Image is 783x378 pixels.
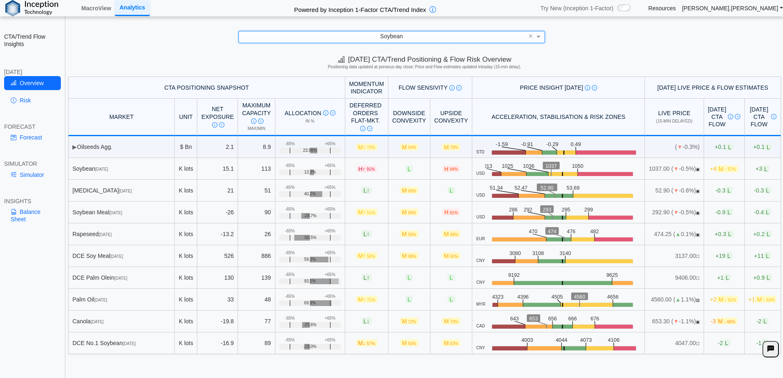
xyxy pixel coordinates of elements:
span: OPEN: Market session is currently open. [696,232,700,237]
span: [DATE] [94,298,107,302]
span: L [448,187,455,194]
span: M [400,209,418,216]
h5: Positioning data updated at previous day close; Price and Flow estimates updated intraday (15-min... [69,65,779,70]
span: -25.6% [303,322,316,327]
span: 94% [450,167,458,172]
td: 526 [197,245,238,267]
span: M [400,187,418,194]
div: +65% [325,207,335,212]
td: -16.9 [197,332,238,354]
span: [DATE] [91,320,104,324]
span: ▼ [673,318,679,325]
span: L [762,165,769,172]
span: MYR [476,302,485,307]
span: -28.7% [303,213,316,218]
div: +65% [325,294,335,299]
span: L [764,187,771,194]
span: -0.3 [754,187,771,194]
span: ▼ [673,209,679,216]
span: H [356,165,377,172]
a: MacroView [78,1,115,15]
span: STD [476,150,485,155]
td: 15.1 [197,158,238,180]
span: +11 [754,252,771,259]
span: 68% [408,254,416,259]
span: L [725,252,733,259]
div: Canola [72,318,171,325]
div: -65% [285,294,295,299]
td: 113 [238,158,275,180]
span: ↑ [363,253,366,259]
span: +0.1 [715,144,733,151]
text: 293 [544,206,552,213]
a: Forecast [4,130,61,144]
text: 643 [510,315,519,322]
td: K lots [175,311,197,332]
span: L [765,144,772,151]
span: L [765,274,772,281]
span: M [400,318,418,325]
div: Price Insight [DATE] [476,84,641,91]
span: Soybean [380,33,403,39]
span: ↓ [367,318,370,325]
span: ▶ [72,144,77,150]
td: 130 [197,267,238,289]
span: ↑ [363,209,366,216]
span: [DATE] [95,167,108,172]
span: 69.9% [304,301,316,306]
text: 3080 [510,250,522,256]
div: +65% [325,229,335,234]
span: 54% [408,145,416,150]
a: Analytics [115,0,150,16]
text: 4044 [556,337,568,343]
th: [DATE] Live Price & Flow Estimates [645,77,781,99]
h2: Powered by Inception 1-Factor CTA/Trend Index [291,2,430,14]
text: 4656 [610,294,621,300]
a: Risk [4,93,61,107]
text: 676 [593,315,601,322]
span: M [356,296,377,303]
span: +0.3 [715,230,733,237]
text: 4560 [576,294,587,300]
span: CLOSED: Session finished for the day. [696,298,700,302]
div: [DATE] CTA Flow [708,106,740,128]
span: [DATE] [114,276,127,281]
span: L [762,318,769,325]
span: USD [476,215,485,220]
div: Net Exposure [201,105,234,128]
th: Live Price [645,99,704,136]
span: M [716,296,738,303]
span: CNY [476,258,485,263]
span: -3 [711,318,737,325]
span: L [448,274,455,281]
img: Read More [330,110,335,116]
div: Soybean [72,165,171,172]
text: 1025 [502,163,514,169]
img: Read More [258,118,263,124]
span: CAD [476,324,485,329]
span: +2 [710,296,738,303]
div: +65% [325,185,335,190]
a: [PERSON_NAME].[PERSON_NAME] [682,5,783,12]
div: Maximum Capacity [242,102,271,124]
div: +65% [325,141,335,146]
text: 9625 [609,272,621,278]
text: 482 [592,228,601,234]
span: L [725,187,733,194]
td: 21 [197,180,238,202]
span: 79% [450,145,458,150]
td: -19.8 [197,311,238,332]
a: Balance Sheet [4,205,61,226]
span: USD [476,171,485,176]
span: 59.3% [304,257,316,262]
text: 4106 [608,337,620,343]
span: +4 [710,165,738,172]
span: M [716,165,738,172]
th: Downside Convexity [388,99,430,136]
span: M [400,252,418,259]
span: 58% [367,254,375,259]
td: 9406.00 [645,267,704,289]
text: 1050 [574,163,586,169]
td: 89 [238,332,275,354]
span: Try New (Inception 1-Factor) [540,5,614,12]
